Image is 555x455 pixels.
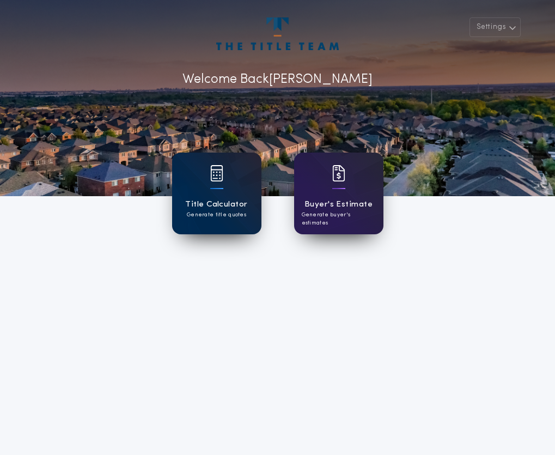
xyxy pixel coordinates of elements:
[332,165,345,181] img: card icon
[294,153,383,234] a: card iconBuyer's EstimateGenerate buyer's estimates
[304,198,373,211] h1: Buyer's Estimate
[210,165,223,181] img: card icon
[182,70,373,89] p: Welcome Back [PERSON_NAME]
[469,17,521,37] button: Settings
[302,211,376,227] p: Generate buyer's estimates
[187,211,246,219] p: Generate title quotes
[185,198,247,211] h1: Title Calculator
[172,153,261,234] a: card iconTitle CalculatorGenerate title quotes
[216,17,338,50] img: account-logo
